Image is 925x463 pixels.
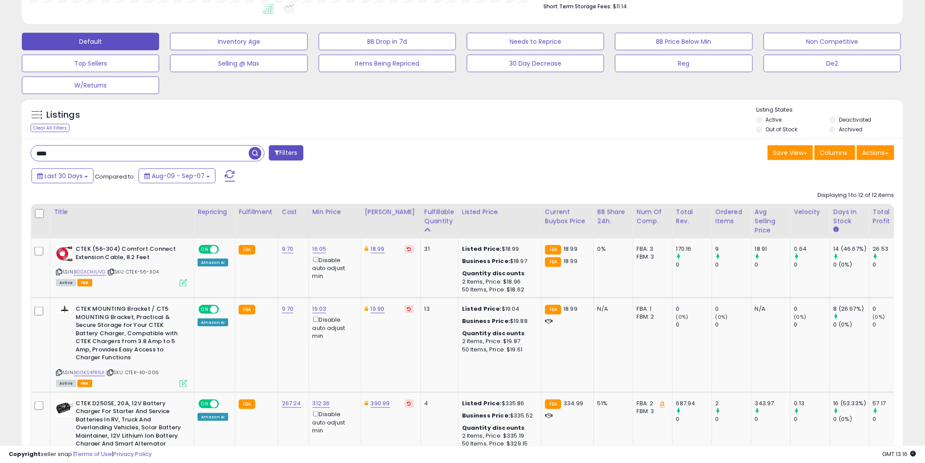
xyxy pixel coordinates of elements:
div: 0 (0%) [834,415,869,423]
div: 13 [424,305,452,313]
span: All listings currently available for purchase on Amazon [56,279,76,287]
small: (0%) [794,313,807,320]
div: 0 [794,321,830,329]
div: 0 [716,321,751,329]
small: FBA [545,245,561,255]
img: 512D6hRGdUL._SL40_.jpg [56,245,73,263]
label: Out of Stock [766,126,798,133]
div: Avg Selling Price [755,207,787,235]
div: Total Profit [873,207,905,226]
div: 26.53 [873,245,908,253]
div: Repricing [198,207,231,217]
span: | SKU: CTEK-40-006 [106,369,159,376]
div: 2 [716,400,751,407]
a: 16.03 [313,305,327,313]
span: OFF [218,246,232,253]
div: 14 (46.67%) [834,245,869,253]
span: 18.99 [563,245,577,253]
div: 0 [676,305,712,313]
div: 0 [676,321,712,329]
span: 334.99 [563,399,583,407]
div: 0 [755,415,790,423]
a: Privacy Policy [113,450,152,458]
div: BB Share 24h. [598,207,629,226]
div: 50 Items, Price: $19.61 [462,346,535,354]
img: 21I3cJOXzPL._SL40_.jpg [56,305,73,314]
div: FBM: 3 [637,407,666,415]
small: (0%) [676,313,689,320]
small: FBA [545,400,561,409]
b: Quantity discounts [462,329,525,337]
span: ON [199,246,210,253]
div: 0 [716,305,751,313]
a: 9.70 [282,305,294,313]
button: Needs to Reprice [467,33,604,50]
div: 0 [716,261,751,269]
div: 0.64 [794,245,830,253]
div: Velocity [794,207,826,217]
div: 687.94 [676,400,712,407]
div: $19.88 [462,317,535,325]
div: FBA: 2 [637,400,666,407]
b: Business Price: [462,411,510,420]
div: 31 [424,245,452,253]
div: : [462,270,535,277]
div: 57.17 [873,400,908,407]
b: Quantity discounts [462,424,525,432]
span: FBA [77,380,92,387]
button: Selling @ Max [170,55,307,72]
label: Active [766,116,782,123]
div: 0 [873,261,908,269]
div: 0 [755,261,790,269]
button: Last 30 Days [31,168,94,183]
div: Disable auto adjust min [313,410,355,435]
span: Compared to: [95,172,135,181]
span: 18.99 [563,257,577,265]
span: All listings currently available for purchase on Amazon [56,380,76,387]
button: De2 [764,55,901,72]
div: 0 [873,415,908,423]
button: Items Being Repriced [319,55,456,72]
div: N/A [598,305,626,313]
small: FBA [239,245,255,255]
div: $19.04 [462,305,535,313]
div: Title [54,207,190,217]
b: CTEK (56-304) Comfort Connect Extension Cable, 8.2 Feet [76,245,182,263]
div: Amazon AI [198,319,228,326]
button: Default [22,33,159,50]
div: Fulfillable Quantity [424,207,455,226]
label: Deactivated [839,116,872,123]
button: Top Sellers [22,55,159,72]
a: 16.05 [313,245,327,253]
b: Listed Price: [462,305,502,313]
a: 9.70 [282,245,294,253]
b: Business Price: [462,257,510,265]
div: 0 [794,415,830,423]
button: W/Returns [22,77,159,94]
b: Listed Price: [462,245,502,253]
a: B00KS4PR6A [74,369,105,376]
small: (0%) [716,313,728,320]
span: ON [199,306,210,313]
div: 0 [676,415,712,423]
span: OFF [218,306,232,313]
div: 0 [794,305,830,313]
div: 0 [873,321,908,329]
a: 19.90 [371,305,385,313]
div: 4 [424,400,452,407]
div: Fulfillment [239,207,274,217]
button: Save View [768,145,813,160]
b: Short Term Storage Fees: [543,3,612,10]
div: 0.13 [794,400,830,407]
div: 0% [598,245,626,253]
div: $18.99 [462,245,535,253]
div: 9 [716,245,751,253]
span: ON [199,400,210,407]
small: Days In Stock. [834,226,839,234]
div: Disable auto adjust min [313,315,355,340]
span: FBA [77,279,92,287]
div: Listed Price [462,207,538,217]
div: 0 [676,261,712,269]
div: Amazon AI [198,259,228,267]
div: ASIN: [56,245,187,286]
